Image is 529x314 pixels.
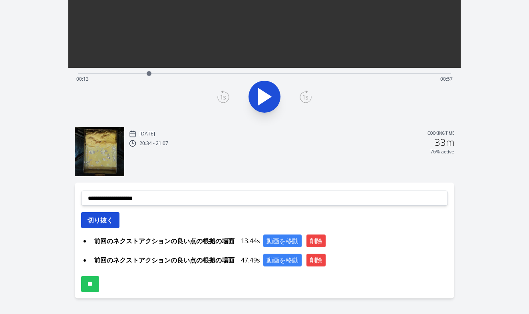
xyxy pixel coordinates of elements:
button: 動画を移動 [263,235,302,247]
span: 前回のネクストアクションの良い点の根拠の場面 [91,254,238,266]
p: 76% active [430,149,454,155]
button: 切り抜く [81,212,119,228]
div: 13.44s [91,235,448,247]
div: 47.49s [91,254,448,266]
span: 00:57 [440,76,453,82]
h2: 33m [435,137,454,147]
img: 251013113502_thumb.jpeg [75,127,124,177]
button: 動画を移動 [263,254,302,266]
button: 削除 [306,254,326,266]
p: Cooking time [428,130,454,137]
p: [DATE] [139,131,155,137]
button: 削除 [306,235,326,247]
span: 前回のネクストアクションの良い点の根拠の場面 [91,235,238,247]
p: 20:34 - 21:07 [139,140,168,147]
span: 00:13 [76,76,89,82]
